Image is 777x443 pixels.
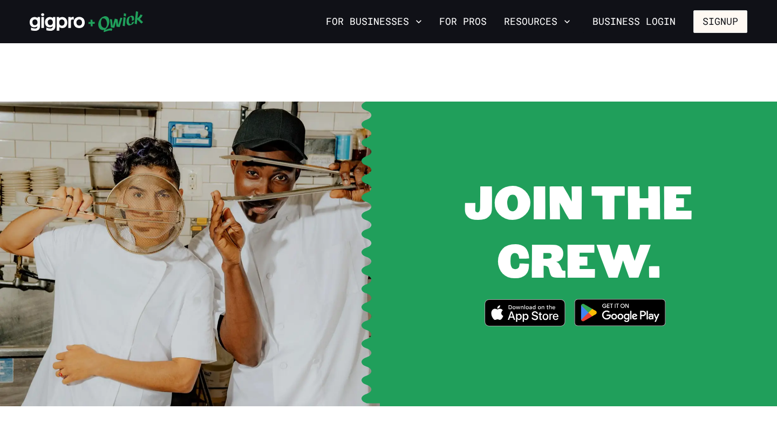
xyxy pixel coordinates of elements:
button: Signup [693,10,747,33]
button: Resources [500,12,575,31]
a: Download on the App Store [485,299,565,330]
img: Get it on Google Play [568,292,672,333]
button: For Businesses [322,12,426,31]
span: JOIN THE CREW. [464,170,693,290]
a: For Pros [435,12,491,31]
a: Business Login [583,10,685,33]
